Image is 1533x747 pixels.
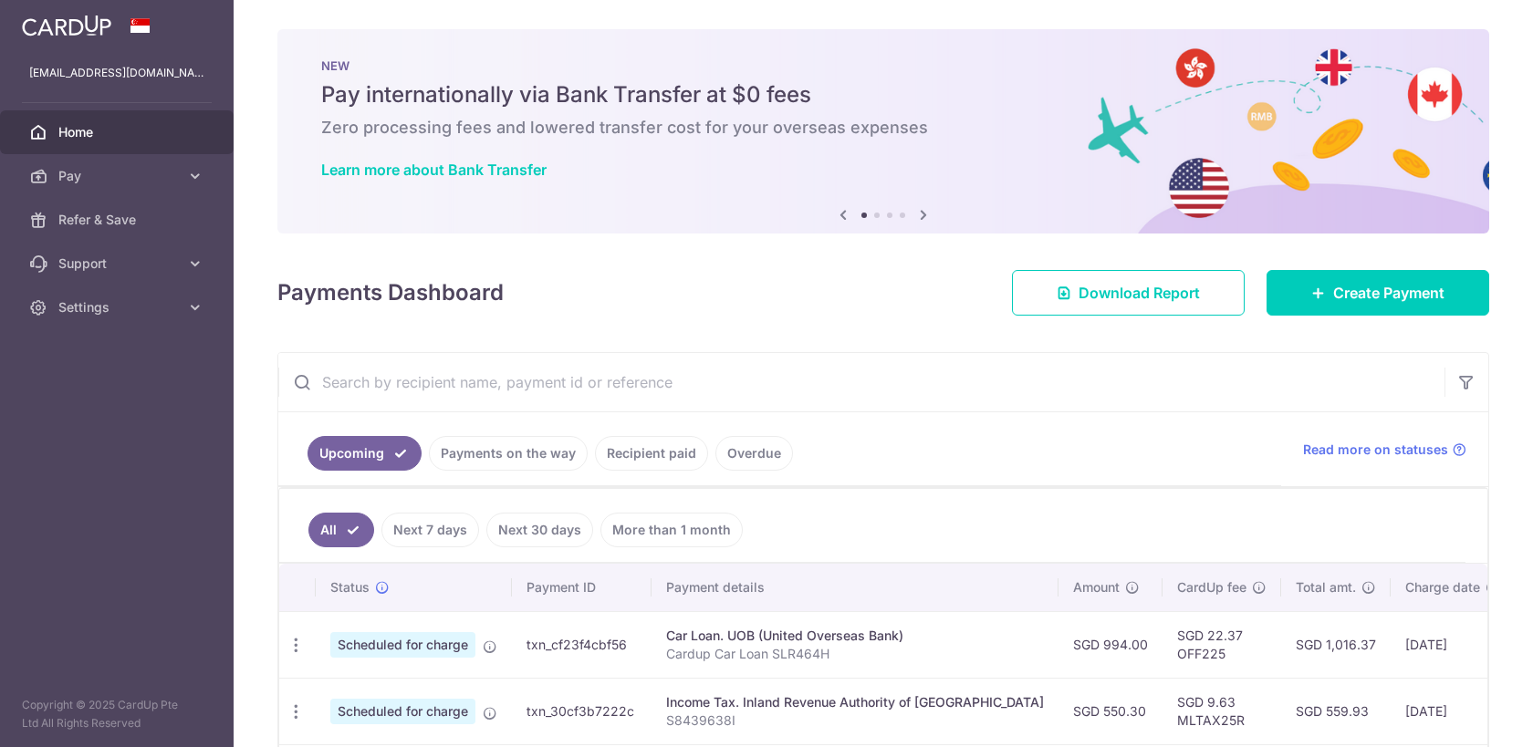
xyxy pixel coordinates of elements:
[652,564,1058,611] th: Payment details
[1058,678,1163,744] td: SGD 550.30
[1163,678,1281,744] td: SGD 9.63 MLTAX25R
[1281,678,1391,744] td: SGD 559.93
[321,80,1445,109] h5: Pay internationally via Bank Transfer at $0 fees
[330,699,475,724] span: Scheduled for charge
[595,436,708,471] a: Recipient paid
[1012,270,1245,316] a: Download Report
[512,611,652,678] td: txn_cf23f4cbf56
[277,276,504,309] h4: Payments Dashboard
[486,513,593,547] a: Next 30 days
[308,436,422,471] a: Upcoming
[277,29,1489,233] img: Bank transfer banner
[1058,611,1163,678] td: SGD 994.00
[321,161,547,179] a: Learn more about Bank Transfer
[666,693,1044,711] div: Income Tax. Inland Revenue Authority of [GEOGRAPHIC_DATA]
[330,578,370,597] span: Status
[1073,578,1120,597] span: Amount
[308,513,374,547] a: All
[512,678,652,744] td: txn_30cf3b7222c
[58,298,179,316] span: Settings
[58,123,179,141] span: Home
[381,513,479,547] a: Next 7 days
[58,167,179,185] span: Pay
[1079,282,1200,304] span: Download Report
[29,64,204,82] p: [EMAIL_ADDRESS][DOMAIN_NAME]
[321,117,1445,139] h6: Zero processing fees and lowered transfer cost for your overseas expenses
[58,254,179,273] span: Support
[1405,578,1480,597] span: Charge date
[22,15,111,36] img: CardUp
[600,513,743,547] a: More than 1 month
[330,632,475,658] span: Scheduled for charge
[666,627,1044,645] div: Car Loan. UOB (United Overseas Bank)
[1296,578,1356,597] span: Total amt.
[429,436,588,471] a: Payments on the way
[1391,611,1515,678] td: [DATE]
[1177,578,1246,597] span: CardUp fee
[512,564,652,611] th: Payment ID
[1281,611,1391,678] td: SGD 1,016.37
[1303,441,1448,459] span: Read more on statuses
[1163,611,1281,678] td: SGD 22.37 OFF225
[1267,270,1489,316] a: Create Payment
[321,58,1445,73] p: NEW
[666,711,1044,730] p: S8439638I
[715,436,793,471] a: Overdue
[278,353,1444,411] input: Search by recipient name, payment id or reference
[666,645,1044,663] p: Cardup Car Loan SLR464H
[1303,441,1466,459] a: Read more on statuses
[1333,282,1444,304] span: Create Payment
[1391,678,1515,744] td: [DATE]
[58,211,179,229] span: Refer & Save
